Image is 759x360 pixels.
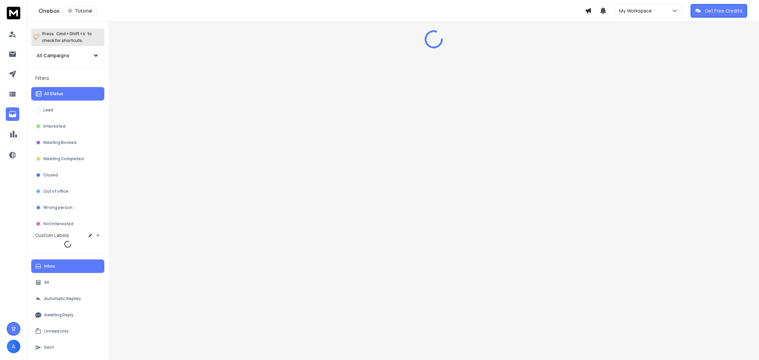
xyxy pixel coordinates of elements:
[31,185,104,198] button: Out of office
[31,201,104,214] button: Wrong person
[31,73,104,83] h3: Filters
[31,324,104,338] button: Unread only
[43,156,84,162] p: Meeting Completed
[691,4,747,18] button: Get Free Credits
[31,49,104,62] button: All Campaigns
[31,136,104,149] button: Meeting Booked
[7,340,20,353] button: A
[39,6,585,16] div: Onebox
[43,124,65,129] p: Interested
[43,172,58,178] p: Closed
[35,232,69,239] h3: Custom Labels
[31,276,104,289] button: All
[31,152,104,166] button: Meeting Completed
[44,296,81,301] p: Automatic Replies
[44,345,54,350] p: Sent
[44,263,55,269] p: Inbox
[31,259,104,273] button: Inbox
[31,292,104,305] button: Automatic Replies
[44,280,49,285] p: All
[43,140,77,145] p: Meeting Booked
[44,312,74,318] p: Awaiting Reply
[31,341,104,354] button: Sent
[42,30,92,44] p: Press to check for shortcuts.
[31,87,104,101] button: All Status
[31,308,104,322] button: Awaiting Reply
[43,205,73,210] p: Wrong person
[705,7,742,14] p: Get Free Credits
[43,189,68,194] p: Out of office
[31,103,104,117] button: Lead
[37,52,69,59] h1: All Campaigns
[44,329,69,334] p: Unread only
[31,168,104,182] button: Closed
[64,6,97,16] button: Tutorial
[31,120,104,133] button: Interested
[44,91,63,97] p: All Status
[55,30,86,38] span: Cmd + Shift + k
[43,221,74,227] p: Not Interested
[43,107,53,113] p: Lead
[619,7,655,14] p: My Workspace
[31,217,104,231] button: Not Interested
